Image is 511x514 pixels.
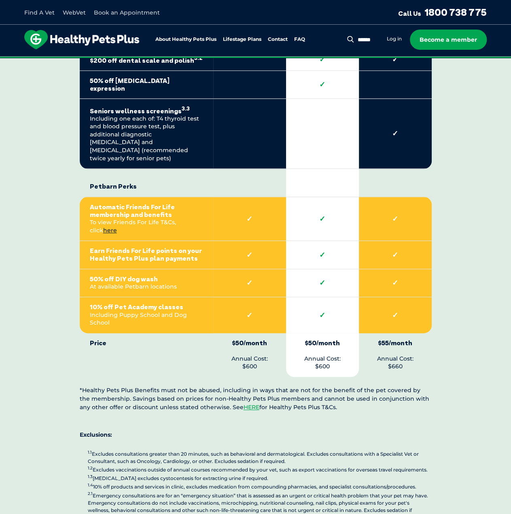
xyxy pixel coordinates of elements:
a: Lifestage Plans [223,37,261,42]
a: WebVet [63,9,86,16]
strong: Seniors wellness screenings [90,105,203,115]
p: *Healthy Pets Plus Benefits must not be abused, including in ways that are not for the benefit of... [80,386,432,412]
img: hpp-logo [24,30,139,49]
td: Including Puppy School and Dog School [80,297,213,333]
strong: ✓ [296,215,349,223]
strong: ✓ [369,129,422,138]
span: Proactive, preventative wellness program designed to keep your pet healthier and happier for longer [104,57,407,64]
strong: Petbarn Perks [90,175,203,190]
button: Search [346,35,356,43]
a: HERE [244,404,259,411]
sup: 3.3 [182,105,190,112]
strong: ✓ [369,55,422,64]
strong: ✓ [369,278,422,287]
sup: 1.4 [88,482,93,488]
strong: ✓ [223,278,276,287]
sup: 3.2 [194,55,203,61]
strong: $55/month [369,339,422,347]
strong: ✓ [296,251,349,259]
strong: ✓ [296,55,349,64]
strong: ✓ [223,251,276,259]
sup: 1.2 [88,465,93,471]
sup: 1.3 [88,474,93,479]
strong: ✓ [296,278,349,287]
strong: ✓ [223,311,276,320]
a: Find A Vet [24,9,55,16]
a: Log in [387,36,402,42]
strong: $200 off dental scale and polish [90,54,203,64]
strong: Automatic Friends For Life membership and benefits [90,203,203,219]
strong: ✓ [369,215,422,223]
span: Call Us [398,9,421,17]
a: Call Us1800 738 775 [398,6,487,18]
strong: Earn Friends For Life points on your Healthy Pets Plus plan payments [90,247,203,262]
strong: $50/month [296,339,349,347]
a: FAQ [294,37,305,42]
strong: 50% off [MEDICAL_DATA] expression [90,77,203,92]
sup: 1.1 [88,450,92,455]
strong: ✓ [223,215,276,223]
p: Annual Cost: $600 [296,339,349,371]
strong: 50% off DIY dog wash [90,275,203,283]
strong: 10% off Pet Academy classes [90,303,203,311]
a: Book an Appointment [94,9,160,16]
a: Become a member [410,30,487,50]
strong: $50/month [223,339,276,347]
a: here [103,227,117,234]
strong: ✓ [296,311,349,320]
td: To view Friends For Life T&Cs, click [80,197,213,241]
td: At available Petbarn locations [80,269,213,297]
td: Including one each of: T4 thyroid test and blood pressure test, plus additional diagnostic [MEDIC... [80,99,213,169]
p: Annual Cost: $660 [369,339,422,371]
strong: ✓ [296,80,349,89]
strong: ✓ [369,311,422,320]
strong: Price [90,339,203,347]
strong: ✓ [369,251,422,259]
sup: 2.1 [88,491,93,496]
a: Contact [268,37,288,42]
strong: Exclusions: [80,431,112,438]
a: About Healthy Pets Plus [155,37,216,42]
p: Annual Cost: $600 [223,339,276,371]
